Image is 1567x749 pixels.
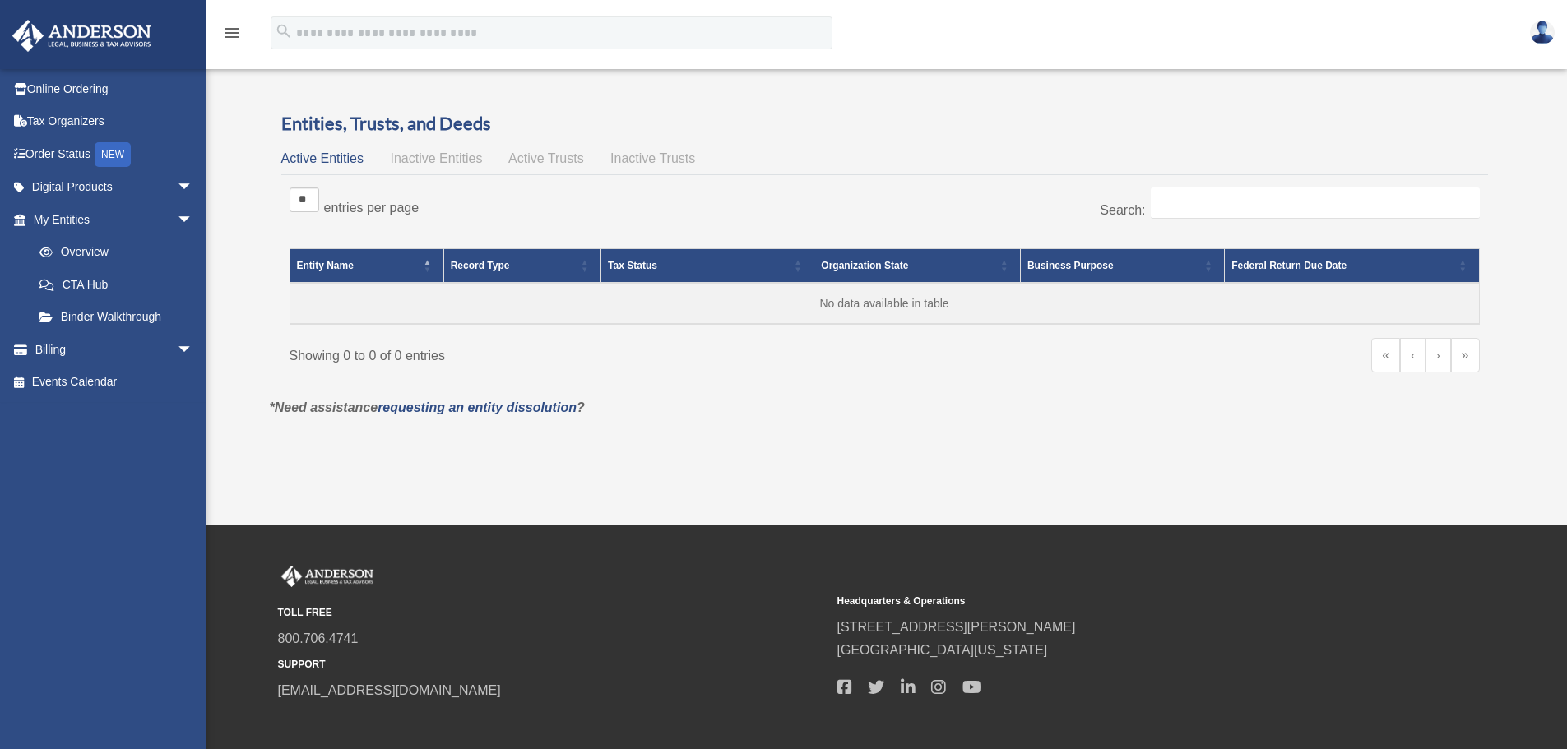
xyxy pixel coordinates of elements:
a: My Entitiesarrow_drop_down [12,203,210,236]
i: menu [222,23,242,43]
a: Overview [23,236,202,269]
div: NEW [95,142,131,167]
span: Inactive Trusts [610,151,695,165]
span: Federal Return Due Date [1231,260,1347,271]
img: Anderson Advisors Platinum Portal [278,566,377,587]
a: [GEOGRAPHIC_DATA][US_STATE] [837,643,1048,657]
span: Organization State [821,260,908,271]
a: Last [1451,338,1480,372]
span: Entity Name [297,260,354,271]
a: requesting an entity dissolution [378,400,577,414]
a: Binder Walkthrough [23,301,210,334]
div: Showing 0 to 0 of 0 entries [290,338,873,368]
a: Tax Organizers [12,105,218,138]
a: Billingarrow_drop_down [12,333,218,366]
td: No data available in table [290,283,1479,324]
a: [STREET_ADDRESS][PERSON_NAME] [837,620,1076,634]
th: Federal Return Due Date: Activate to sort [1225,248,1479,283]
th: Record Type: Activate to sort [443,248,600,283]
a: Events Calendar [12,366,218,399]
span: Active Entities [281,151,364,165]
span: Tax Status [608,260,657,271]
small: TOLL FREE [278,604,826,622]
a: [EMAIL_ADDRESS][DOMAIN_NAME] [278,683,501,697]
span: Active Trusts [508,151,584,165]
label: Search: [1100,203,1145,217]
span: Inactive Entities [390,151,482,165]
img: User Pic [1530,21,1555,44]
em: *Need assistance ? [270,400,585,414]
h3: Entities, Trusts, and Deeds [281,111,1488,136]
a: Digital Productsarrow_drop_down [12,171,218,204]
a: Previous [1400,338,1426,372]
th: Business Purpose: Activate to sort [1020,248,1224,283]
img: Anderson Advisors Platinum Portal [7,20,156,52]
a: Next [1426,338,1451,372]
a: First [1371,338,1400,372]
span: arrow_drop_down [177,203,210,237]
i: search [275,22,293,40]
th: Tax Status: Activate to sort [601,248,814,283]
th: Entity Name: Activate to invert sorting [290,248,443,283]
a: menu [222,29,242,43]
span: Business Purpose [1027,260,1114,271]
a: Online Ordering [12,72,218,105]
a: 800.706.4741 [278,631,359,645]
th: Organization State: Activate to sort [814,248,1021,283]
span: arrow_drop_down [177,171,210,205]
a: CTA Hub [23,268,210,301]
span: arrow_drop_down [177,333,210,367]
label: entries per page [324,201,420,215]
span: Record Type [451,260,510,271]
small: SUPPORT [278,656,826,673]
a: Order StatusNEW [12,137,218,171]
small: Headquarters & Operations [837,593,1385,610]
